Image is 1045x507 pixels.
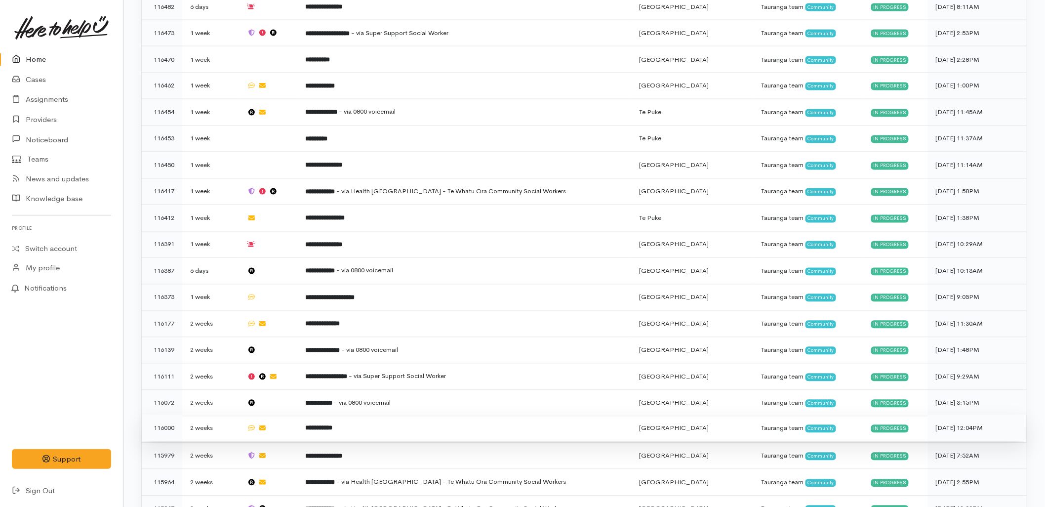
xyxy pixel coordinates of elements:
[805,215,837,223] span: Community
[754,284,863,311] td: Tauranga team
[871,162,909,170] div: In progress
[12,221,111,235] h6: Profile
[805,321,837,329] span: Community
[871,425,909,433] div: In progress
[805,374,837,381] span: Community
[805,294,837,302] span: Community
[182,258,239,285] td: 6 days
[805,241,837,249] span: Community
[754,205,863,232] td: Tauranga team
[871,135,909,143] div: In progress
[871,453,909,461] div: In progress
[639,240,709,249] span: [GEOGRAPHIC_DATA]
[142,152,182,179] td: 116450
[928,205,1027,232] td: [DATE] 1:38PM
[182,178,239,205] td: 1 week
[182,231,239,258] td: 1 week
[928,231,1027,258] td: [DATE] 10:29AM
[805,400,837,408] span: Community
[142,20,182,46] td: 116473
[142,258,182,285] td: 116387
[142,364,182,390] td: 116111
[928,258,1027,285] td: [DATE] 10:13AM
[871,215,909,223] div: In progress
[182,337,239,364] td: 2 weeks
[871,56,909,64] div: In progress
[182,443,239,469] td: 2 weeks
[182,20,239,46] td: 1 week
[928,284,1027,311] td: [DATE] 9:05PM
[871,83,909,90] div: In progress
[754,126,863,152] td: Tauranga team
[182,205,239,232] td: 1 week
[871,3,909,11] div: In progress
[805,479,837,487] span: Community
[928,73,1027,99] td: [DATE] 1:00PM
[805,268,837,276] span: Community
[182,390,239,417] td: 2 weeks
[639,320,709,328] span: [GEOGRAPHIC_DATA]
[142,337,182,364] td: 116139
[928,443,1027,469] td: [DATE] 7:52AM
[754,178,863,205] td: Tauranga team
[754,443,863,469] td: Tauranga team
[754,469,863,496] td: Tauranga team
[805,83,837,90] span: Community
[142,178,182,205] td: 116417
[928,178,1027,205] td: [DATE] 1:58PM
[351,29,448,37] span: - via Super Support Social Worker
[182,46,239,73] td: 1 week
[805,162,837,170] span: Community
[142,205,182,232] td: 116412
[639,293,709,301] span: [GEOGRAPHIC_DATA]
[182,415,239,442] td: 2 weeks
[754,20,863,46] td: Tauranga team
[639,2,709,11] span: [GEOGRAPHIC_DATA]
[805,109,837,117] span: Community
[754,390,863,417] td: Tauranga team
[928,99,1027,126] td: [DATE] 11:45AM
[754,231,863,258] td: Tauranga team
[871,294,909,302] div: In progress
[928,20,1027,46] td: [DATE] 2:53PM
[871,400,909,408] div: In progress
[928,364,1027,390] td: [DATE] 9:29AM
[928,126,1027,152] td: [DATE] 11:37AM
[754,99,863,126] td: Tauranga team
[639,373,709,381] span: [GEOGRAPHIC_DATA]
[142,46,182,73] td: 116470
[805,347,837,355] span: Community
[142,99,182,126] td: 116454
[639,214,661,222] span: Te Puke
[142,311,182,338] td: 116177
[928,311,1027,338] td: [DATE] 11:30AM
[754,415,863,442] td: Tauranga team
[639,134,661,143] span: Te Puke
[639,108,661,117] span: Te Puke
[182,469,239,496] td: 2 weeks
[182,99,239,126] td: 1 week
[805,453,837,461] span: Community
[871,188,909,196] div: In progress
[639,161,709,169] span: [GEOGRAPHIC_DATA]
[871,109,909,117] div: In progress
[336,187,566,196] span: - via Health [GEOGRAPHIC_DATA] - Te Whatu Ora Community Social Workers
[639,478,709,487] span: [GEOGRAPHIC_DATA]
[805,56,837,64] span: Community
[336,478,566,486] span: - via Health [GEOGRAPHIC_DATA] - Te Whatu Ora Community Social Workers
[341,346,398,354] span: - via 0800 voicemail
[928,152,1027,179] td: [DATE] 11:14AM
[182,311,239,338] td: 2 weeks
[639,187,709,196] span: [GEOGRAPHIC_DATA]
[805,425,837,433] span: Community
[142,415,182,442] td: 116000
[182,152,239,179] td: 1 week
[928,46,1027,73] td: [DATE] 2:28PM
[639,267,709,275] span: [GEOGRAPHIC_DATA]
[871,321,909,329] div: In progress
[754,152,863,179] td: Tauranga team
[142,284,182,311] td: 116373
[142,126,182,152] td: 116453
[928,469,1027,496] td: [DATE] 2:55PM
[142,231,182,258] td: 116391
